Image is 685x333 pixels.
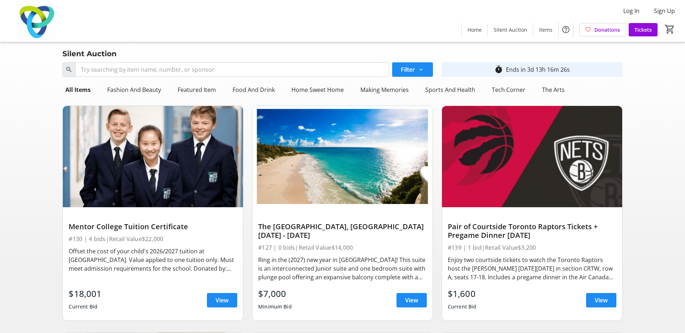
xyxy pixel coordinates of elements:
div: $1,600 [448,287,477,300]
div: #130 | 4 bids | Retail Value $22,000 [69,234,237,244]
div: The [GEOGRAPHIC_DATA], [GEOGRAPHIC_DATA] [DATE] - [DATE] [258,222,427,240]
span: View [216,296,229,305]
img: Pair of Courtside Toronto Raptors Tickets + Pregame Dinner Sunday, November 23, 2025 [442,106,622,207]
div: $18,001 [69,287,101,300]
span: Sign Up [654,6,675,15]
div: Ring in the (2027) new year in [GEOGRAPHIC_DATA]! This suite is an interconnected Junior suite an... [258,256,427,281]
div: Fashion And Beauty [104,83,164,97]
input: Try searching by item name, number, or sponsor [75,62,389,77]
a: View [207,293,237,307]
div: Current Bid [69,300,101,313]
div: Tech Corner [489,83,528,97]
mat-icon: timer_outline [494,65,503,74]
img: Mentor College Tuition Certificate [63,106,243,207]
span: Tickets [634,26,652,34]
div: Making Memories [357,83,412,97]
span: Filter [401,65,415,74]
a: Home [462,23,487,36]
button: Filter [392,62,433,77]
img: Trillium Health Partners Foundation's Logo [4,3,69,39]
span: Silent Auction [494,26,527,34]
div: #127 | 0 bids | Retail Value $14,000 [258,243,427,253]
span: Items [539,26,552,34]
div: Enjoy two courtside tickets to watch the Toronto Raptors host the [PERSON_NAME] [DATE][DATE] in s... [448,256,616,281]
span: Home [468,26,482,34]
a: View [586,293,616,307]
div: All Items [62,83,94,97]
div: #139 | 1 bid | Retail Value $3,200 [448,243,616,253]
a: Donations [579,23,626,36]
div: Offset the cost of your child's 2026/2027 tuition at [GEOGRAPHIC_DATA]. Value applied to one tuit... [69,247,237,273]
div: Mentor College Tuition Certificate [69,222,237,231]
button: Sign Up [648,5,681,17]
img: The Crane Beach Resort, Barbados December 26, 2026 - January 2, 2027 [252,106,433,207]
div: Current Bid [448,300,477,313]
div: The Arts [539,83,568,97]
a: Silent Auction [488,23,533,36]
div: Sports And Health [422,83,478,97]
span: View [405,296,418,305]
div: $7,000 [258,287,292,300]
button: Help [559,22,573,37]
div: Ends in 3d 13h 16m 26s [506,65,570,74]
div: Pair of Courtside Toronto Raptors Tickets + Pregame Dinner [DATE] [448,222,616,240]
button: Log In [617,5,645,17]
a: Tickets [629,23,658,36]
span: Log In [623,6,640,15]
div: Silent Auction [58,48,121,59]
div: Minimum Bid [258,300,292,313]
div: Home Sweet Home [289,83,347,97]
div: Featured Item [175,83,219,97]
div: Food And Drink [230,83,278,97]
button: Cart [663,23,676,36]
a: Items [533,23,558,36]
span: Donations [594,26,620,34]
a: View [396,293,427,307]
span: View [595,296,608,305]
